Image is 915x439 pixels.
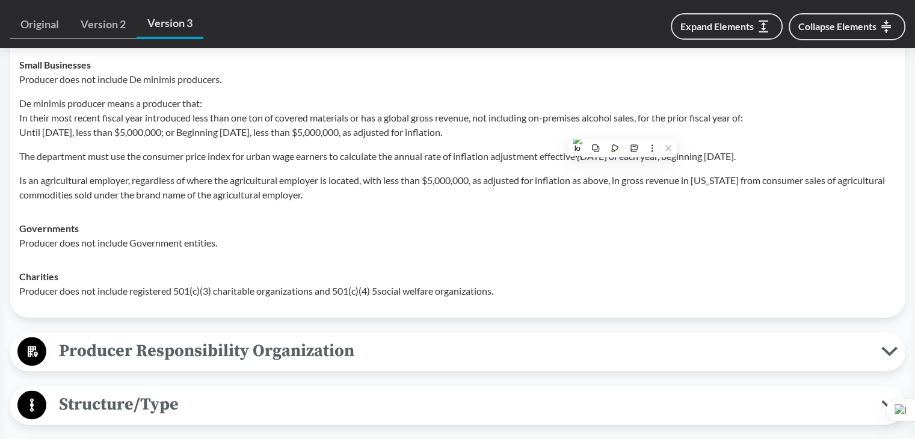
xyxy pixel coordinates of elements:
[46,391,881,418] span: Structure/Type
[19,223,79,234] strong: Governments
[19,149,896,164] p: The department must use the consumer price index for urban wage earners to calculate the annual r...
[19,96,896,140] p: De minimis producer means a producer that: In their most recent fiscal year introduced less than ...
[671,13,783,40] button: Expand Elements
[19,59,91,70] strong: Small Businesses
[19,271,58,282] strong: Charities
[14,390,901,420] button: Structure/Type
[19,72,896,87] p: Producer does not include De minimis producers.
[70,11,137,38] a: Version 2
[19,236,896,250] p: Producer does not include Government entities.
[789,13,905,40] button: Collapse Elements
[19,173,896,202] p: Is an agricultural employer, regardless of where the agricultural employer is located, with less ...
[14,336,901,367] button: Producer Responsibility Organization
[46,337,881,364] span: Producer Responsibility Organization
[19,284,896,298] p: Producer does not include registered 501(c)(3) charitable organizations and 501(c)(4) 5social wel...
[137,10,203,39] a: Version 3
[10,11,70,38] a: Original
